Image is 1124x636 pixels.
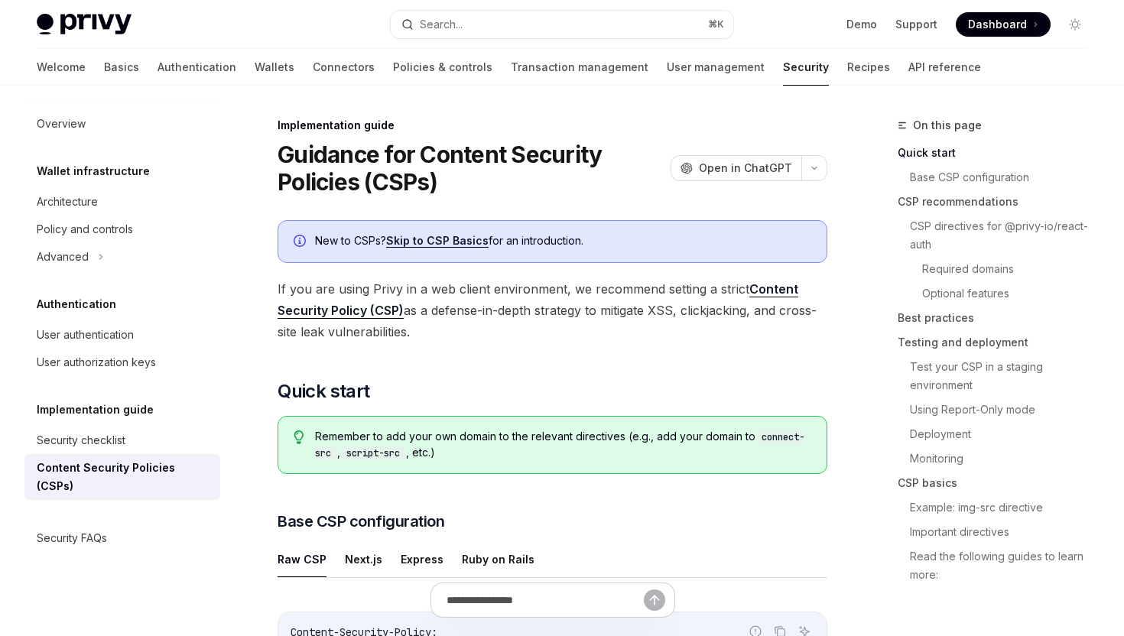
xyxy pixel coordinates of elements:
[393,49,492,86] a: Policies & controls
[24,110,220,138] a: Overview
[708,18,724,31] span: ⌘ K
[910,214,1100,257] a: CSP directives for @privy-io/react-auth
[24,188,220,216] a: Architecture
[956,12,1051,37] a: Dashboard
[315,430,804,461] code: connect-src
[37,14,132,35] img: light logo
[391,11,733,38] button: Search...⌘K
[699,161,792,176] span: Open in ChatGPT
[511,49,648,86] a: Transaction management
[104,49,139,86] a: Basics
[898,471,1100,495] a: CSP basics
[908,49,981,86] a: API reference
[278,511,444,532] span: Base CSP configuration
[37,162,150,180] h5: Wallet infrastructure
[24,321,220,349] a: User authentication
[37,115,86,133] div: Overview
[898,190,1100,214] a: CSP recommendations
[37,49,86,86] a: Welcome
[922,281,1100,306] a: Optional features
[420,15,463,34] div: Search...
[910,495,1100,520] a: Example: img-src directive
[898,306,1100,330] a: Best practices
[278,541,326,577] button: Raw CSP
[913,116,982,135] span: On this page
[847,49,890,86] a: Recipes
[37,401,154,419] h5: Implementation guide
[24,454,220,500] a: Content Security Policies (CSPs)
[910,397,1100,422] a: Using Report-Only mode
[255,49,294,86] a: Wallets
[37,248,89,266] div: Advanced
[37,459,211,495] div: Content Security Policies (CSPs)
[278,141,664,196] h1: Guidance for Content Security Policies (CSPs)
[898,330,1100,355] a: Testing and deployment
[24,349,220,376] a: User authorization keys
[278,379,369,404] span: Quick start
[294,235,309,250] svg: Info
[37,193,98,211] div: Architecture
[910,355,1100,397] a: Test your CSP in a staging environment
[345,541,382,577] button: Next.js
[783,49,829,86] a: Security
[294,430,304,444] svg: Tip
[968,17,1027,32] span: Dashboard
[340,446,406,461] code: script-src
[315,233,811,250] div: New to CSPs? for an introduction.
[671,155,801,181] button: Open in ChatGPT
[1063,12,1087,37] button: Toggle dark mode
[910,422,1100,446] a: Deployment
[846,17,877,32] a: Demo
[667,49,765,86] a: User management
[37,431,125,449] div: Security checklist
[644,589,665,611] button: Send message
[24,524,220,552] a: Security FAQs
[462,541,534,577] button: Ruby on Rails
[313,49,375,86] a: Connectors
[37,353,156,372] div: User authorization keys
[922,257,1100,281] a: Required domains
[278,278,827,342] span: If you are using Privy in a web client environment, we recommend setting a strict as a defense-in...
[386,234,489,248] a: Skip to CSP Basics
[37,220,133,238] div: Policy and controls
[158,49,236,86] a: Authentication
[278,118,827,133] div: Implementation guide
[37,326,134,344] div: User authentication
[37,529,107,547] div: Security FAQs
[37,295,116,313] h5: Authentication
[910,446,1100,471] a: Monitoring
[315,429,811,461] span: Remember to add your own domain to the relevant directives (e.g., add your domain to , , etc.)
[401,541,443,577] button: Express
[910,520,1100,544] a: Important directives
[24,427,220,454] a: Security checklist
[898,141,1100,165] a: Quick start
[24,216,220,243] a: Policy and controls
[910,165,1100,190] a: Base CSP configuration
[895,17,937,32] a: Support
[910,544,1100,587] a: Read the following guides to learn more:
